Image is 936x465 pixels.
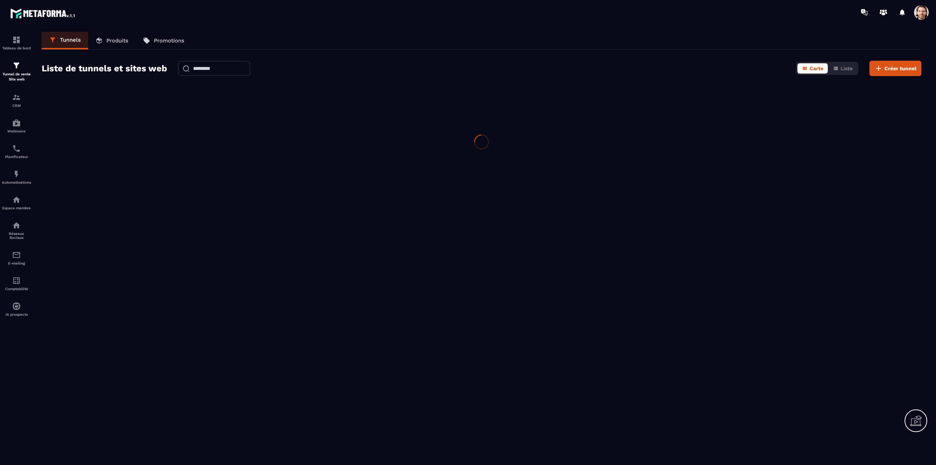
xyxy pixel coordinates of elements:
[12,144,21,153] img: scheduler
[2,129,31,133] p: Webinaire
[2,287,31,291] p: Comptabilité
[12,251,21,259] img: email
[42,61,167,76] h2: Liste de tunnels et sites web
[869,61,921,76] button: Créer tunnel
[2,190,31,215] a: automationsautomationsEspace membre
[12,61,21,70] img: formation
[2,30,31,56] a: formationformationTableau de bord
[829,63,857,74] button: Liste
[2,139,31,164] a: schedulerschedulerPlanificateur
[12,302,21,311] img: automations
[809,65,823,71] span: Carte
[2,113,31,139] a: automationsautomationsWebinaire
[2,155,31,159] p: Planificateur
[2,72,31,82] p: Tunnel de vente Site web
[2,232,31,240] p: Réseaux Sociaux
[2,56,31,87] a: formationformationTunnel de vente Site web
[841,65,853,71] span: Liste
[12,276,21,285] img: accountant
[12,221,21,230] img: social-network
[2,87,31,113] a: formationformationCRM
[2,215,31,245] a: social-networksocial-networkRéseaux Sociaux
[2,164,31,190] a: automationsautomationsAutomatisations
[136,32,192,49] a: Promotions
[2,180,31,184] p: Automatisations
[12,195,21,204] img: automations
[42,32,88,49] a: Tunnels
[2,46,31,50] p: Tableau de bord
[154,37,184,44] p: Promotions
[12,35,21,44] img: formation
[12,93,21,102] img: formation
[10,7,76,20] img: logo
[884,65,917,72] span: Créer tunnel
[2,261,31,265] p: E-mailing
[106,37,128,44] p: Produits
[2,312,31,316] p: IA prospects
[60,37,81,43] p: Tunnels
[2,206,31,210] p: Espace membre
[12,119,21,127] img: automations
[797,63,828,74] button: Carte
[2,104,31,108] p: CRM
[12,170,21,179] img: automations
[88,32,136,49] a: Produits
[2,245,31,271] a: emailemailE-mailing
[2,271,31,296] a: accountantaccountantComptabilité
